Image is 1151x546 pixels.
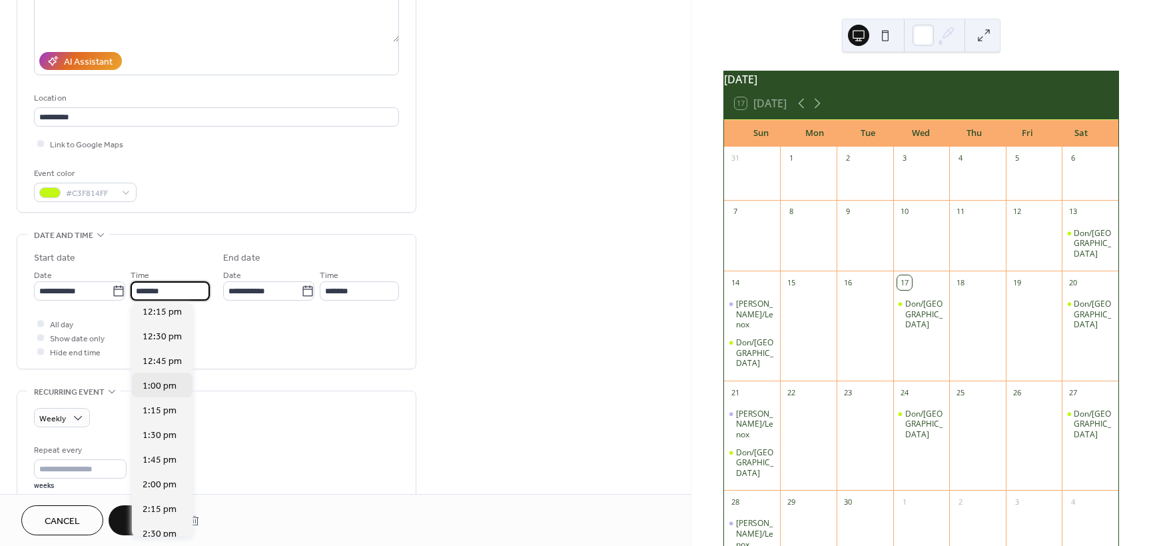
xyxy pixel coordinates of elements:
[66,187,115,201] span: #C3F814FF
[897,151,912,166] div: 3
[728,151,743,166] div: 31
[143,429,177,443] span: 1:30 pm
[1062,228,1118,259] div: Don/Cheshire
[953,275,968,290] div: 18
[784,385,799,400] div: 22
[897,275,912,290] div: 17
[788,120,841,147] div: Mon
[34,229,93,243] span: Date and time
[724,409,781,440] div: Barbara B/Lenox
[735,120,788,147] div: Sun
[143,404,177,418] span: 1:15 pm
[841,385,855,400] div: 23
[724,71,1118,87] div: [DATE]
[1010,385,1024,400] div: 26
[736,447,775,479] div: Don/[GEOGRAPHIC_DATA]
[143,379,177,393] span: 1:00 pm
[953,495,968,509] div: 2
[893,299,950,330] div: Don/Cheshire
[39,52,122,70] button: AI Assistant
[948,120,1001,147] div: Thu
[143,305,182,319] span: 12:15 pm
[895,120,948,147] div: Wed
[953,151,968,166] div: 4
[223,251,260,265] div: End date
[1010,205,1024,219] div: 12
[841,275,855,290] div: 16
[953,205,968,219] div: 11
[893,409,950,440] div: Don/Cheshire
[905,409,945,440] div: Don/[GEOGRAPHIC_DATA]
[109,505,177,535] button: Save
[34,481,127,491] div: weeks
[728,495,743,509] div: 28
[34,91,396,105] div: Location
[728,205,743,219] div: 7
[50,332,105,346] span: Show date only
[784,275,799,290] div: 15
[724,299,781,330] div: Barbara B/Lenox
[34,251,75,265] div: Start date
[64,55,113,69] div: AI Assistant
[1001,120,1054,147] div: Fri
[1074,299,1113,330] div: Don/[GEOGRAPHIC_DATA]
[223,269,241,283] span: Date
[50,318,73,332] span: All day
[34,443,124,457] div: Repeat every
[905,299,945,330] div: Don/[GEOGRAPHIC_DATA]
[728,275,743,290] div: 14
[1066,495,1080,509] div: 4
[143,527,177,541] span: 2:30 pm
[1066,275,1080,290] div: 20
[736,409,775,440] div: [PERSON_NAME]/Lenox
[841,120,895,147] div: Tue
[736,299,775,330] div: [PERSON_NAME]/Lenox
[841,495,855,509] div: 30
[143,453,177,467] span: 1:45 pm
[143,330,182,344] span: 12:30 pm
[143,478,177,492] span: 2:00 pm
[784,495,799,509] div: 29
[39,411,66,427] span: Weekly
[1074,409,1113,440] div: Don/[GEOGRAPHIC_DATA]
[953,385,968,400] div: 25
[34,385,105,399] span: Recurring event
[45,515,80,529] span: Cancel
[1066,205,1080,219] div: 13
[1010,275,1024,290] div: 19
[728,385,743,400] div: 21
[841,205,855,219] div: 9
[143,503,177,517] span: 2:15 pm
[897,495,912,509] div: 1
[143,355,182,369] span: 12:45 pm
[50,138,123,152] span: Link to Google Maps
[1066,385,1080,400] div: 27
[1054,120,1108,147] div: Sat
[34,167,134,181] div: Event color
[21,505,103,535] button: Cancel
[1010,495,1024,509] div: 3
[1066,151,1080,166] div: 6
[1010,151,1024,166] div: 5
[784,151,799,166] div: 1
[897,205,912,219] div: 10
[1074,228,1113,259] div: Don/[GEOGRAPHIC_DATA]
[131,269,149,283] span: Time
[724,447,781,479] div: Don/Cheshire
[736,337,775,369] div: Don/[GEOGRAPHIC_DATA]
[50,346,101,360] span: Hide end time
[320,269,338,283] span: Time
[897,385,912,400] div: 24
[1062,409,1118,440] div: Don/Cheshire
[1062,299,1118,330] div: Don/Cheshire
[724,337,781,369] div: Don/Cheshire
[784,205,799,219] div: 8
[841,151,855,166] div: 2
[34,269,52,283] span: Date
